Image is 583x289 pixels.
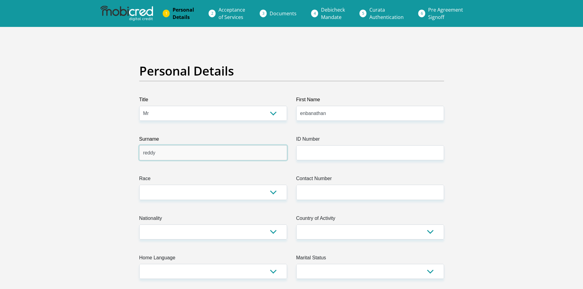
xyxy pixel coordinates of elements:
[139,96,287,106] label: Title
[321,6,345,20] span: Debicheck Mandate
[139,135,287,145] label: Surname
[214,4,250,23] a: Acceptanceof Services
[139,215,287,224] label: Nationality
[296,96,444,106] label: First Name
[296,106,444,121] input: First Name
[168,4,199,23] a: PersonalDetails
[296,185,444,200] input: Contact Number
[296,254,444,264] label: Marital Status
[364,4,409,23] a: CurataAuthentication
[173,6,194,20] span: Personal Details
[139,254,287,264] label: Home Language
[265,7,301,20] a: Documents
[296,135,444,145] label: ID Number
[296,145,444,160] input: ID Number
[428,6,463,20] span: Pre Agreement Signoff
[316,4,350,23] a: DebicheckMandate
[296,175,444,185] label: Contact Number
[100,6,153,21] img: mobicred logo
[139,145,287,160] input: Surname
[270,10,297,17] span: Documents
[423,4,468,23] a: Pre AgreementSignoff
[369,6,404,20] span: Curata Authentication
[139,175,287,185] label: Race
[219,6,245,20] span: Acceptance of Services
[296,215,444,224] label: Country of Activity
[139,64,444,78] h2: Personal Details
